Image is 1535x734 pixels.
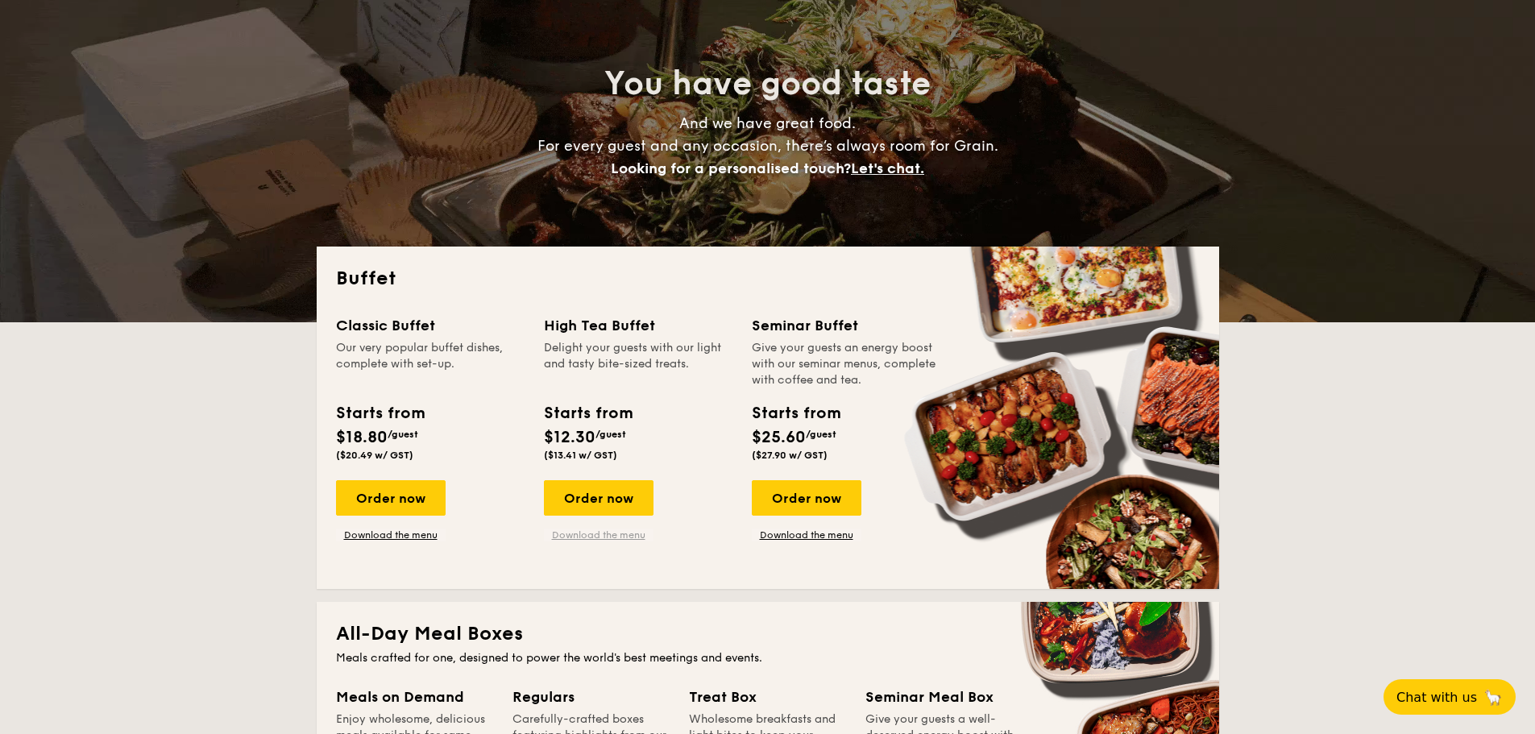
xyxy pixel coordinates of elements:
[544,428,595,447] span: $12.30
[336,621,1200,647] h2: All-Day Meal Boxes
[611,160,851,177] span: Looking for a personalised touch?
[865,686,1023,708] div: Seminar Meal Box
[595,429,626,440] span: /guest
[544,401,632,425] div: Starts from
[544,340,732,388] div: Delight your guests with our light and tasty bite-sized treats.
[537,114,998,177] span: And we have great food. For every guest and any occasion, there’s always room for Grain.
[752,480,861,516] div: Order now
[851,160,924,177] span: Let's chat.
[604,64,931,103] span: You have good taste
[336,450,413,461] span: ($20.49 w/ GST)
[388,429,418,440] span: /guest
[336,266,1200,292] h2: Buffet
[336,686,493,708] div: Meals on Demand
[752,340,940,388] div: Give your guests an energy boost with our seminar menus, complete with coffee and tea.
[544,480,653,516] div: Order now
[806,429,836,440] span: /guest
[336,401,424,425] div: Starts from
[752,401,840,425] div: Starts from
[336,650,1200,666] div: Meals crafted for one, designed to power the world's best meetings and events.
[689,686,846,708] div: Treat Box
[336,314,525,337] div: Classic Buffet
[544,450,617,461] span: ($13.41 w/ GST)
[512,686,670,708] div: Regulars
[752,314,940,337] div: Seminar Buffet
[336,529,446,541] a: Download the menu
[752,529,861,541] a: Download the menu
[336,340,525,388] div: Our very popular buffet dishes, complete with set-up.
[752,450,828,461] span: ($27.90 w/ GST)
[1384,679,1516,715] button: Chat with us🦙
[544,529,653,541] a: Download the menu
[1396,690,1477,705] span: Chat with us
[336,428,388,447] span: $18.80
[544,314,732,337] div: High Tea Buffet
[752,428,806,447] span: $25.60
[1483,688,1503,707] span: 🦙
[336,480,446,516] div: Order now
